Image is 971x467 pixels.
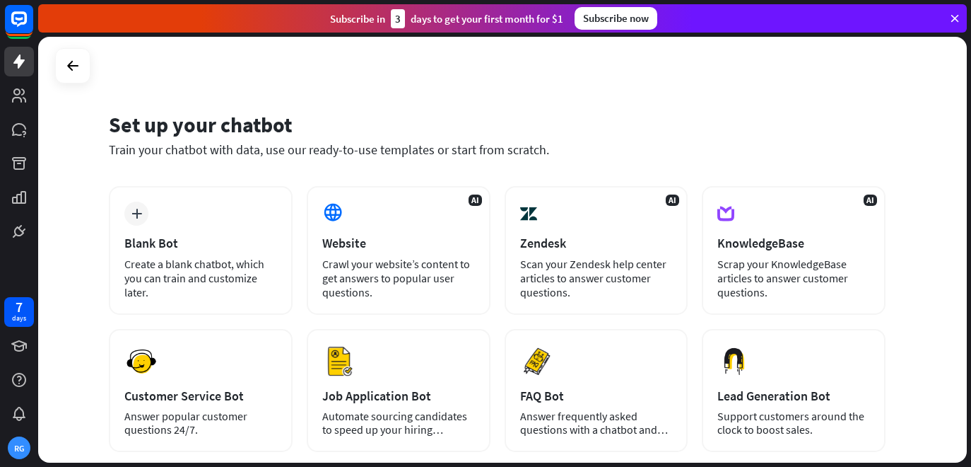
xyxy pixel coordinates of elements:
div: days [12,313,26,323]
div: Subscribe in days to get your first month for $1 [330,9,563,28]
div: Lead Generation Bot [717,388,870,404]
div: 3 [391,9,405,28]
div: KnowledgeBase [717,235,870,251]
span: AI [666,195,679,206]
div: RG [8,437,30,459]
a: 7 days [4,297,34,327]
i: plus [131,209,142,219]
div: Train your chatbot with data, use our ready-to-use templates or start from scratch. [109,142,885,158]
div: FAQ Bot [520,388,673,404]
div: Blank Bot [124,235,277,251]
div: Set up your chatbot [109,111,885,138]
div: Crawl your website’s content to get answers to popular user questions. [322,257,475,299]
div: Scan your Zendesk help center articles to answer customer questions. [520,257,673,299]
div: Zendesk [520,235,673,251]
div: Support customers around the clock to boost sales. [717,410,870,437]
div: 7 [16,301,23,313]
div: Answer frequently asked questions with a chatbot and save your time. [520,410,673,437]
span: AI [469,195,482,206]
div: Scrap your KnowledgeBase articles to answer customer questions. [717,257,870,299]
span: AI [864,195,877,206]
div: Subscribe now [575,7,657,30]
div: Answer popular customer questions 24/7. [124,410,277,437]
div: Automate sourcing candidates to speed up your hiring process. [322,410,475,437]
div: Website [322,235,475,251]
div: Create a blank chatbot, which you can train and customize later. [124,257,277,299]
div: Job Application Bot [322,388,475,404]
div: Customer Service Bot [124,388,277,404]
